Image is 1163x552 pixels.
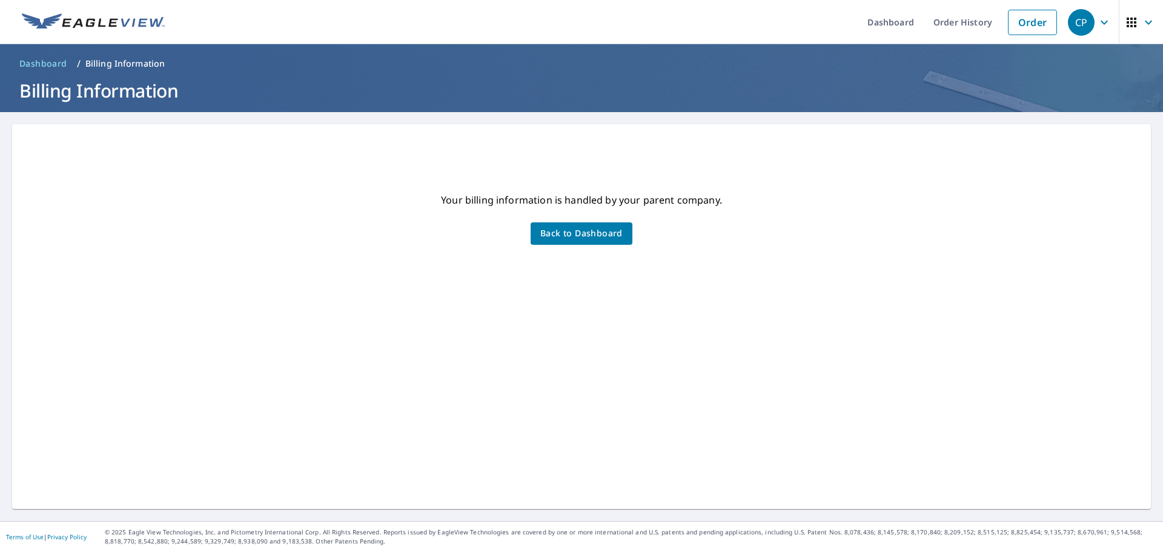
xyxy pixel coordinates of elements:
a: Privacy Policy [47,533,87,541]
a: Dashboard [15,54,72,73]
p: | [6,533,87,540]
p: © 2025 Eagle View Technologies, Inc. and Pictometry International Corp. All Rights Reserved. Repo... [105,528,1157,546]
h1: Billing Information [15,78,1148,103]
li: / [77,56,81,71]
button: Back to Dashboard [531,222,632,245]
p: Billing Information [85,58,165,70]
a: Order [1008,10,1057,35]
img: EV Logo [22,13,165,32]
p: Your billing information is handled by your parent company. [438,190,725,210]
span: Back to Dashboard [540,226,623,241]
span: Dashboard [19,58,67,70]
a: Terms of Use [6,533,44,541]
div: CP [1068,9,1095,36]
nav: breadcrumb [15,54,1148,73]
